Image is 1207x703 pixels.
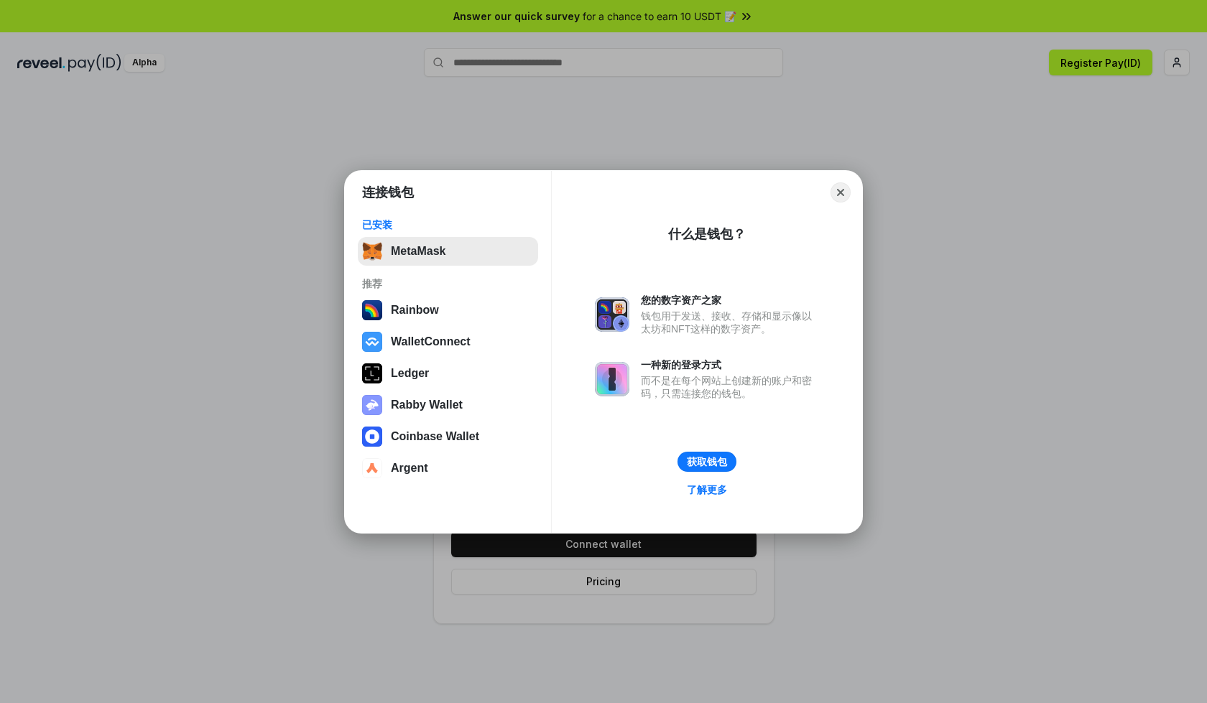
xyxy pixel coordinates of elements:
[358,296,538,325] button: Rainbow
[362,395,382,415] img: svg+xml,%3Csvg%20xmlns%3D%22http%3A%2F%2Fwww.w3.org%2F2000%2Fsvg%22%20fill%3D%22none%22%20viewBox...
[678,452,736,472] button: 获取钱包
[391,399,463,411] div: Rabby Wallet
[831,182,851,202] button: Close
[641,294,819,307] div: 您的数字资产之家
[678,480,736,499] a: 了解更多
[391,304,439,317] div: Rainbow
[358,422,538,451] button: Coinbase Wallet
[595,297,629,332] img: svg+xml,%3Csvg%20xmlns%3D%22http%3A%2F%2Fwww.w3.org%2F2000%2Fsvg%22%20fill%3D%22none%22%20viewBox...
[668,225,746,243] div: 什么是钱包？
[362,184,414,201] h1: 连接钱包
[358,327,538,356] button: WalletConnect
[358,391,538,419] button: Rabby Wallet
[358,359,538,388] button: Ledger
[391,462,428,475] div: Argent
[391,367,429,380] div: Ledger
[595,362,629,396] img: svg+xml,%3Csvg%20xmlns%3D%22http%3A%2F%2Fwww.w3.org%2F2000%2Fsvg%22%20fill%3D%22none%22%20viewBox...
[358,454,538,483] button: Argent
[362,458,382,478] img: svg+xml,%3Csvg%20width%3D%2228%22%20height%3D%2228%22%20viewBox%3D%220%200%2028%2028%22%20fill%3D...
[362,218,534,231] div: 已安装
[641,358,819,371] div: 一种新的登录方式
[362,277,534,290] div: 推荐
[391,335,471,348] div: WalletConnect
[687,455,727,468] div: 获取钱包
[358,237,538,266] button: MetaMask
[391,430,479,443] div: Coinbase Wallet
[641,309,819,335] div: 钱包用于发送、接收、存储和显示像以太坊和NFT这样的数字资产。
[362,332,382,352] img: svg+xml,%3Csvg%20width%3D%2228%22%20height%3D%2228%22%20viewBox%3D%220%200%2028%2028%22%20fill%3D...
[641,374,819,400] div: 而不是在每个网站上创建新的账户和密码，只需连接您的钱包。
[362,241,382,261] img: svg+xml,%3Csvg%20fill%3D%22none%22%20height%3D%2233%22%20viewBox%3D%220%200%2035%2033%22%20width%...
[362,300,382,320] img: svg+xml,%3Csvg%20width%3D%22120%22%20height%3D%22120%22%20viewBox%3D%220%200%20120%20120%22%20fil...
[391,245,445,258] div: MetaMask
[362,427,382,447] img: svg+xml,%3Csvg%20width%3D%2228%22%20height%3D%2228%22%20viewBox%3D%220%200%2028%2028%22%20fill%3D...
[687,483,727,496] div: 了解更多
[362,363,382,383] img: svg+xml,%3Csvg%20xmlns%3D%22http%3A%2F%2Fwww.w3.org%2F2000%2Fsvg%22%20width%3D%2228%22%20height%3...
